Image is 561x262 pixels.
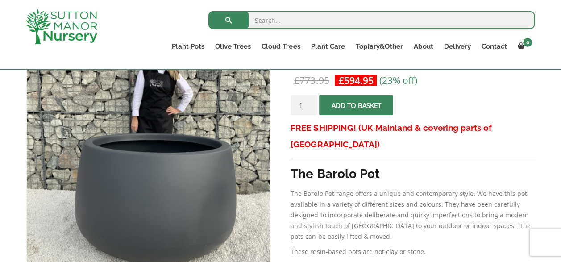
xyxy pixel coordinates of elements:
p: The Barolo Pot range offers a unique and contemporary style. We have this pot available in a vari... [291,188,535,242]
bdi: 594.95 [338,74,373,87]
a: Plant Care [305,40,350,53]
input: Search... [208,11,535,29]
input: Product quantity [291,95,317,115]
a: Delivery [438,40,476,53]
h3: FREE SHIPPING! (UK Mainland & covering parts of [GEOGRAPHIC_DATA]) [291,120,535,153]
span: 0 [523,38,532,47]
button: Add to basket [319,95,393,115]
a: Plant Pots [166,40,210,53]
span: £ [294,74,299,87]
span: £ [338,74,344,87]
a: Topiary&Other [350,40,408,53]
a: Contact [476,40,512,53]
strong: The Barolo Pot [291,166,379,181]
a: About [408,40,438,53]
a: 0 [512,40,535,53]
a: Cloud Trees [256,40,305,53]
p: These resin-based pots are not clay or stone. [291,246,535,257]
bdi: 773.95 [294,74,329,87]
a: Olive Trees [210,40,256,53]
img: logo [26,9,97,44]
span: (23% off) [379,74,417,87]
